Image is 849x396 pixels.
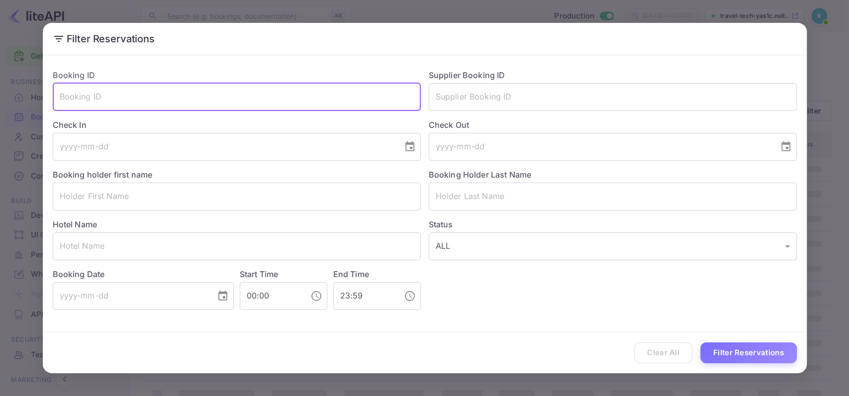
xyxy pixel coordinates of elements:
[53,70,95,80] label: Booking ID
[306,286,326,306] button: Choose time, selected time is 12:00 AM
[333,269,369,279] label: End Time
[429,133,772,161] input: yyyy-mm-dd
[429,83,797,111] input: Supplier Booking ID
[400,286,420,306] button: Choose time, selected time is 11:59 PM
[53,282,209,310] input: yyyy-mm-dd
[429,183,797,210] input: Holder Last Name
[53,219,97,229] label: Hotel Name
[400,137,420,157] button: Choose date
[53,83,421,111] input: Booking ID
[53,133,396,161] input: yyyy-mm-dd
[240,282,302,310] input: hh:mm
[700,342,797,364] button: Filter Reservations
[429,119,797,131] label: Check Out
[53,170,153,180] label: Booking holder first name
[429,218,797,230] label: Status
[240,269,279,279] label: Start Time
[53,268,234,280] label: Booking Date
[53,119,421,131] label: Check In
[776,137,796,157] button: Choose date
[53,232,421,260] input: Hotel Name
[429,232,797,260] div: ALL
[53,183,421,210] input: Holder First Name
[213,286,233,306] button: Choose date
[333,282,396,310] input: hh:mm
[429,170,532,180] label: Booking Holder Last Name
[43,23,807,55] h2: Filter Reservations
[429,70,505,80] label: Supplier Booking ID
